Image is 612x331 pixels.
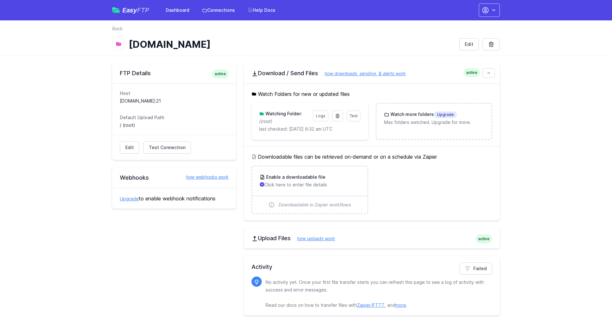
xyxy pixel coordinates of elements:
p: Click here to enter file details [260,182,360,188]
span: active [212,69,229,78]
a: Test [347,111,361,121]
a: Failed [460,263,492,275]
p: No activity yet. Once your first file transfer starts you can refresh this page to see a log of a... [266,278,487,309]
h2: Download / Send Files [251,69,492,77]
span: Test [350,113,358,118]
nav: Breadcrumb [112,25,500,36]
a: Edit [459,38,479,50]
h5: Downloadable files can be retrieved on-demand or on a schedule via Zapier [251,153,492,161]
a: EasyFTP [112,7,149,13]
a: more [395,302,406,308]
h2: Upload Files [251,234,492,242]
a: Connections [198,4,239,16]
dt: Host [120,90,229,97]
a: how webhooks work [179,174,229,180]
div: to enable webhook notifications [112,188,236,209]
a: Test Connection [143,141,191,154]
h1: [DOMAIN_NAME] [129,39,454,50]
a: Enable a downloadable file Click here to enter file details Downloadable in Zapier workflows [252,166,367,213]
a: how downloads, sending, & alerts work [318,71,406,76]
img: easyftp_logo.png [112,7,120,13]
h3: Enable a downloadable file [265,174,325,180]
i: (root) [261,119,272,124]
span: active [476,234,492,243]
a: IFTTT [372,302,385,308]
h5: Watch Folders for new or updated files [251,90,492,98]
a: Watch more foldersUpgrade Max folders watched. Upgrade for more. [376,104,492,133]
dt: Default Upload Path [120,114,229,121]
h3: Watch more folders [389,111,457,118]
dd: [DOMAIN_NAME]:21 [120,98,229,104]
p: Max folders watched. Upgrade for more. [384,119,484,126]
a: Dashboard [162,4,193,16]
a: Zapier [357,302,370,308]
h2: FTP Details [120,69,229,77]
a: Logs [313,111,328,121]
p: last checked: [DATE] 6:32 am UTC [259,126,360,132]
h3: Watching Folder: [264,111,302,117]
a: Back [112,25,123,32]
span: Upgrade [434,112,457,118]
span: Easy [122,7,149,13]
span: Test Connection [149,144,186,151]
a: Edit [120,141,139,154]
dd: / (root) [120,122,229,128]
p: / [259,118,309,125]
span: Downloadable in Zapier workflows [279,202,351,208]
h2: Activity [251,263,492,271]
a: Upgrade [120,196,139,201]
span: active [463,68,480,77]
h2: Webhooks [120,174,229,182]
a: how uploads work [291,236,335,241]
a: Help Docs [244,4,279,16]
span: FTP [137,6,149,14]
